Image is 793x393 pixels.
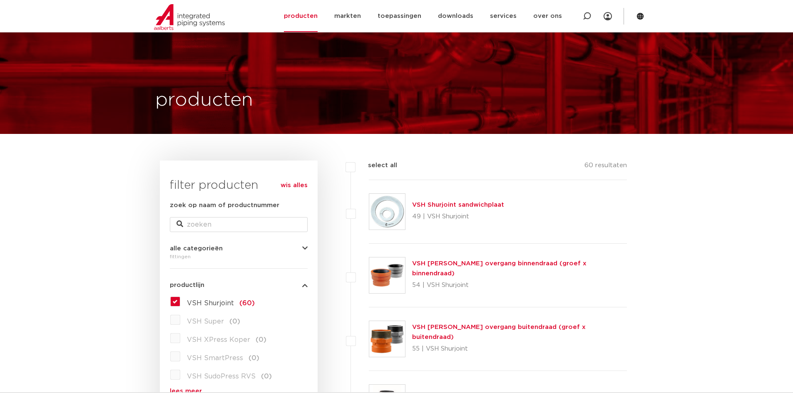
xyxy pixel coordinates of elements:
label: select all [355,161,397,171]
span: productlijn [170,282,204,288]
span: VSH SudoPress RVS [187,373,256,380]
img: Thumbnail for VSH Shurjoint overgang binnendraad (groef x binnendraad) [369,257,405,293]
span: VSH Super [187,318,224,325]
label: zoek op naam of productnummer [170,200,279,210]
p: 54 | VSH Shurjoint [412,279,627,292]
span: (0) [249,355,259,361]
span: alle categorieën [170,245,223,252]
a: VSH Shurjoint sandwichplaat [412,202,504,208]
button: alle categorieën [170,245,308,252]
p: 49 | VSH Shurjoint [412,210,504,223]
span: VSH Shurjoint [187,300,234,306]
h1: producten [155,87,253,114]
p: 55 | VSH Shurjoint [412,342,627,356]
a: VSH [PERSON_NAME] overgang binnendraad (groef x binnendraad) [412,260,587,277]
span: (0) [229,318,240,325]
a: VSH [PERSON_NAME] overgang buitendraad (groef x buitendraad) [412,324,586,340]
span: VSH XPress Koper [187,336,250,343]
input: zoeken [170,217,308,232]
img: Thumbnail for VSH Shurjoint sandwichplaat [369,194,405,230]
span: (60) [239,300,255,306]
span: VSH SmartPress [187,355,243,361]
button: productlijn [170,282,308,288]
h3: filter producten [170,177,308,194]
p: 60 resultaten [584,161,627,173]
img: Thumbnail for VSH Shurjoint overgang buitendraad (groef x buitendraad) [369,321,405,357]
a: wis alles [281,180,308,190]
div: fittingen [170,252,308,262]
span: (0) [261,373,272,380]
span: (0) [256,336,266,343]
